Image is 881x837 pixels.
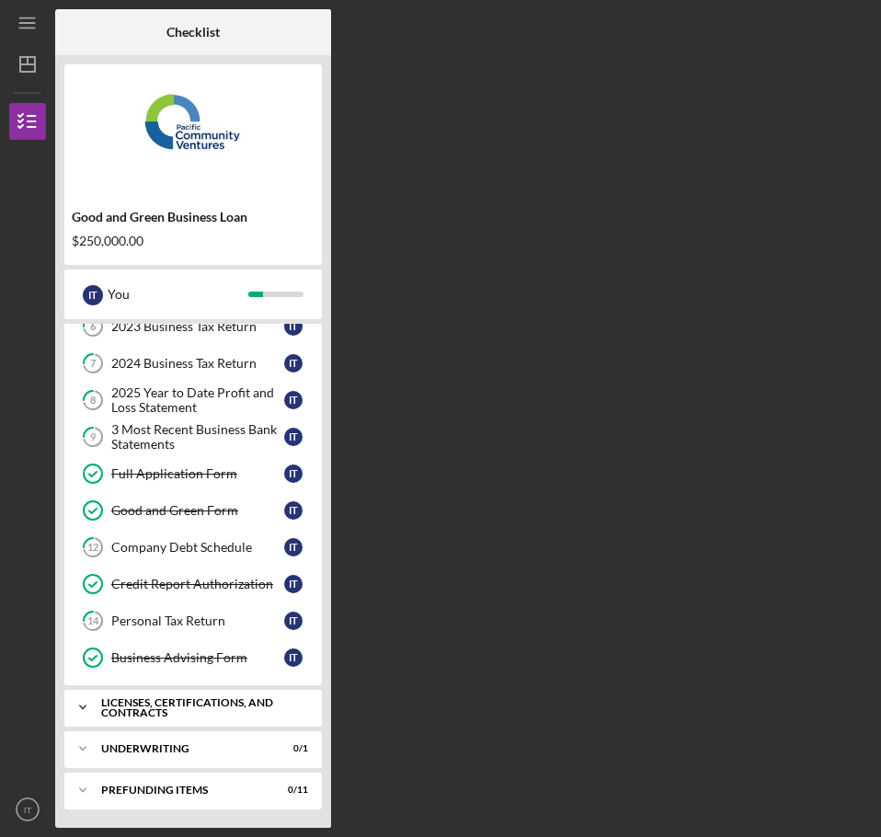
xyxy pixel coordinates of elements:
div: 0 / 1 [275,743,308,754]
div: 2023 Business Tax Return [111,319,284,334]
div: Business Advising Form [111,650,284,665]
a: 62023 Business Tax ReturnIT [74,308,313,345]
div: I T [284,538,303,556]
div: $250,000.00 [72,234,315,248]
text: IT [24,805,32,815]
div: I T [284,612,303,630]
div: I T [284,317,303,336]
a: Business Advising FormIT [74,639,313,676]
div: I T [284,464,303,483]
a: 82025 Year to Date Profit and Loss StatementIT [74,382,313,418]
div: I T [284,391,303,409]
tspan: 14 [87,615,99,627]
div: Licenses, Certifications, and Contracts [101,697,299,718]
div: 3 Most Recent Business Bank Statements [111,422,284,452]
div: 2025 Year to Date Profit and Loss Statement [111,385,284,415]
div: Prefunding Items [101,785,262,796]
div: Credit Report Authorization [111,577,284,591]
tspan: 12 [87,542,98,554]
div: Full Application Form [111,466,284,481]
div: Good and Green Form [111,503,284,518]
tspan: 8 [90,395,96,407]
div: I T [284,648,303,667]
div: I T [284,354,303,373]
div: I T [83,285,103,305]
div: I T [284,428,303,446]
div: I T [284,575,303,593]
a: Full Application FormIT [74,455,313,492]
a: 93 Most Recent Business Bank StatementsIT [74,418,313,455]
div: 0 / 11 [275,785,308,796]
tspan: 7 [90,358,97,370]
a: 12Company Debt ScheduleIT [74,529,313,566]
tspan: 9 [90,431,97,443]
div: Company Debt Schedule [111,540,284,555]
a: Good and Green FormIT [74,492,313,529]
img: Product logo [64,74,322,184]
div: Good and Green Business Loan [72,210,315,224]
a: 72024 Business Tax ReturnIT [74,345,313,382]
div: I T [284,501,303,520]
b: Checklist [166,25,220,40]
div: You [108,279,248,310]
div: Personal Tax Return [111,613,284,628]
button: IT [9,791,46,828]
a: 14Personal Tax ReturnIT [74,602,313,639]
div: Underwriting [101,743,262,754]
div: 2024 Business Tax Return [111,356,284,371]
tspan: 6 [90,321,97,333]
a: Credit Report AuthorizationIT [74,566,313,602]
